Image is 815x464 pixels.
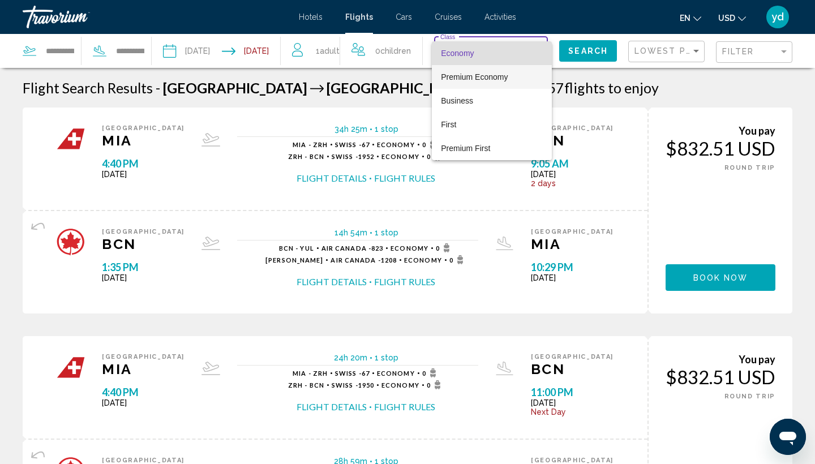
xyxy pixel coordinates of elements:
span: Business [441,96,473,105]
span: First [441,120,456,129]
iframe: Button to launch messaging window [770,419,806,455]
span: Premium First [441,144,490,153]
span: Premium Economy [441,72,508,81]
span: Economy [441,49,474,58]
